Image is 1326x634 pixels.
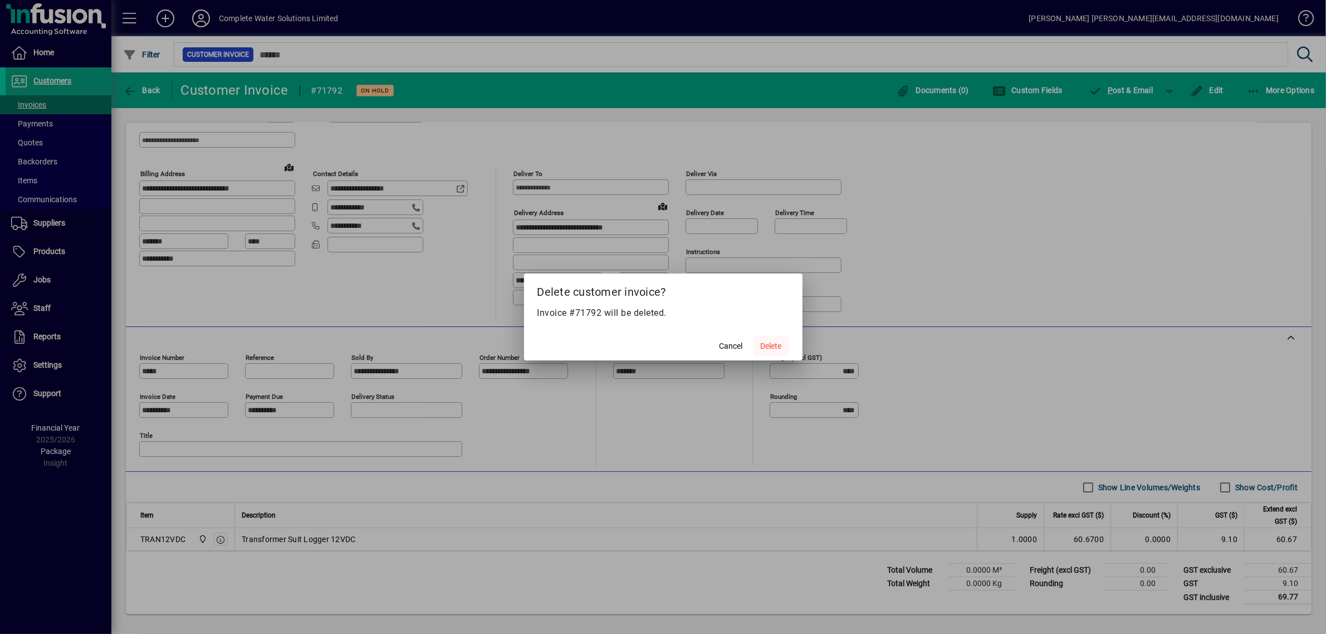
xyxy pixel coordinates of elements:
[713,336,749,356] button: Cancel
[761,340,782,352] span: Delete
[524,274,803,306] h2: Delete customer invoice?
[720,340,743,352] span: Cancel
[537,306,789,320] p: Invoice #71792 will be deleted.
[753,336,789,356] button: Delete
